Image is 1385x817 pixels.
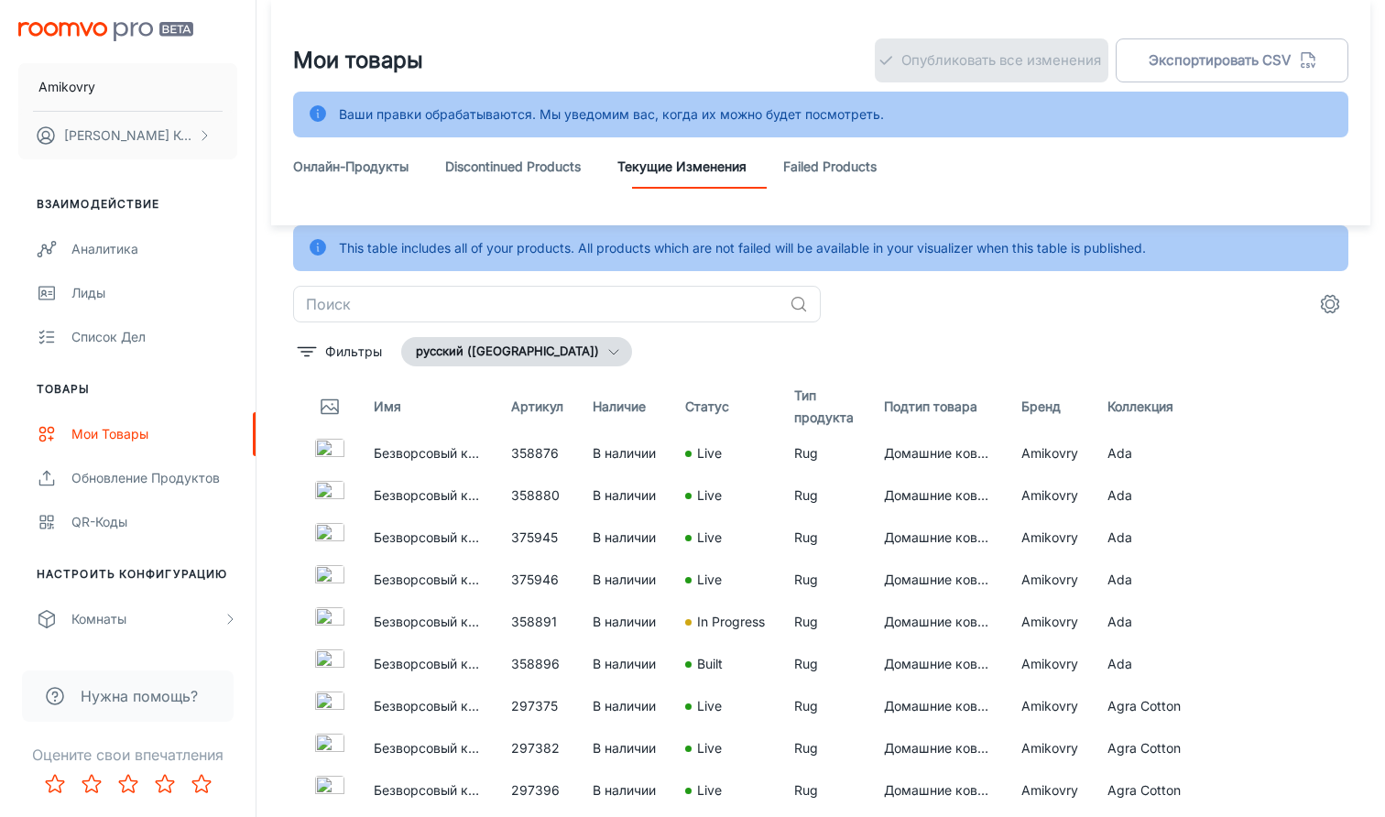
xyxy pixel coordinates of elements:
[374,485,482,506] p: Безворсовый ковер Ada ADA 02 Cream (120*180 см)
[780,769,869,812] td: Rug
[1007,685,1093,727] td: Amikovry
[325,342,382,362] p: Фильтры
[1093,432,1227,474] td: Ada
[869,727,1007,769] td: Домашние ковры
[71,424,237,444] div: Мои товары
[783,145,877,189] a: Failed Products
[37,766,73,802] button: Rate 1 star
[617,145,747,189] a: Текущие изменения
[496,559,578,601] td: 375946
[339,231,1146,266] div: This table includes all of your products. All products which are not failed will be available in ...
[374,654,482,674] p: Безворсовый ковер Ada ADA Plain Grey (120*180 см)
[496,381,578,432] th: Артикул
[697,654,723,674] p: Built
[869,432,1007,474] td: Домашние ковры
[496,727,578,769] td: 297382
[496,601,578,643] td: 358891
[73,766,110,802] button: Rate 2 star
[293,44,423,77] h1: Мои товары
[697,738,722,758] p: Live
[1007,769,1093,812] td: Amikovry
[1007,432,1093,474] td: Amikovry
[697,696,722,716] p: Live
[147,766,183,802] button: Rate 4 star
[496,769,578,812] td: 297396
[1093,381,1227,432] th: Коллекция
[374,612,482,632] p: Безворсовый ковер Ada ADA Plain Cream (80*300 см)
[578,769,671,812] td: В наличии
[293,337,387,366] button: filter
[697,612,765,632] p: In Progress
[496,685,578,727] td: 297375
[1007,727,1093,769] td: Amikovry
[81,685,198,707] span: Нужна помощь?
[38,77,95,97] p: Amikovry
[1007,643,1093,685] td: Amikovry
[293,145,409,189] a: Онлайн-продукты
[869,381,1007,432] th: Подтип товара
[780,432,869,474] td: Rug
[374,738,482,758] p: Безворсовый ковер Agra Cotton LA3322-L116 (200*280 см)
[183,766,220,802] button: Rate 5 star
[1093,474,1227,517] td: Ada
[1093,559,1227,601] td: Ada
[780,727,869,769] td: Rug
[71,468,237,488] div: Обновление продуктов
[869,769,1007,812] td: Домашние ковры
[578,517,671,559] td: В наличии
[18,63,237,111] button: Amikovry
[869,559,1007,601] td: Домашние ковры
[374,443,482,463] p: Безворсовый ковер Ada ADA 01 Cream (120*180 см)
[578,559,671,601] td: В наличии
[1093,601,1227,643] td: Ada
[578,643,671,685] td: В наличии
[18,22,193,41] img: Roomvo PRO Beta
[780,559,869,601] td: Rug
[1093,685,1227,727] td: Agra Cotton
[71,283,237,303] div: Лиды
[445,145,581,189] a: Discontinued Products
[1007,474,1093,517] td: Amikovry
[374,570,482,590] p: Безворсовый ковер Ada ADA Plain Beige (155*230 см)
[780,381,869,432] th: Тип продукта
[1007,517,1093,559] td: Amikovry
[578,601,671,643] td: В наличии
[1007,601,1093,643] td: Amikovry
[496,474,578,517] td: 358880
[374,528,482,548] p: Безворсовый ковер Ada ADA 03 Cream (155*230 см)
[1007,559,1093,601] td: Amikovry
[697,443,722,463] p: Live
[293,286,782,322] input: Поиск
[697,780,722,801] p: Live
[869,474,1007,517] td: Домашние ковры
[15,744,241,766] p: Оцените свои впечатления
[869,685,1007,727] td: Домашние ковры
[869,517,1007,559] td: Домашние ковры
[71,512,237,532] div: QR-коды
[359,381,496,432] th: Имя
[401,337,632,366] button: русский ([GEOGRAPHIC_DATA])
[1093,727,1227,769] td: Agra Cotton
[1093,769,1227,812] td: Agra Cotton
[869,643,1007,685] td: Домашние ковры
[71,327,237,347] div: Список дел
[1312,286,1348,322] button: settings
[578,727,671,769] td: В наличии
[71,609,223,629] div: Комнаты
[496,643,578,685] td: 358896
[578,474,671,517] td: В наличии
[697,570,722,590] p: Live
[1007,381,1093,432] th: Бренд
[780,474,869,517] td: Rug
[578,381,671,432] th: Наличие
[1093,517,1227,559] td: Ada
[339,97,884,132] div: Ваши правки обрабатываются. Мы уведомим вас, когда их можно будет посмотреть.
[1116,38,1349,82] button: Экспортировать CSV
[71,239,237,259] div: Аналитика
[1093,643,1227,685] td: Ada
[869,601,1007,643] td: Домашние ковры
[697,485,722,506] p: Live
[64,125,193,146] p: [PERSON_NAME] Контент-менеджер
[110,766,147,802] button: Rate 3 star
[780,685,869,727] td: Rug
